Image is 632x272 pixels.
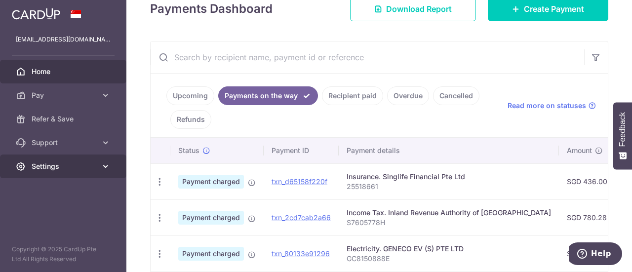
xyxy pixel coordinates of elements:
[264,138,339,163] th: Payment ID
[32,138,97,148] span: Support
[339,138,559,163] th: Payment details
[170,110,211,129] a: Refunds
[508,101,586,111] span: Read more on statuses
[618,112,627,147] span: Feedback
[347,208,551,218] div: Income Tax. Inland Revenue Authority of [GEOGRAPHIC_DATA]
[218,86,318,105] a: Payments on the way
[272,177,327,186] a: txn_d65158f220f
[178,146,199,155] span: Status
[559,235,615,272] td: SGD 201.34
[347,172,551,182] div: Insurance. Singlife Financial Pte Ltd
[166,86,214,105] a: Upcoming
[12,8,60,20] img: CardUp
[178,211,244,225] span: Payment charged
[322,86,383,105] a: Recipient paid
[178,175,244,189] span: Payment charged
[272,249,330,258] a: txn_80133e91296
[569,242,622,267] iframe: Opens a widget where you can find more information
[386,3,452,15] span: Download Report
[613,102,632,169] button: Feedback - Show survey
[32,67,97,77] span: Home
[347,218,551,228] p: S7605778H
[347,244,551,254] div: Electricity. GENECO EV (S) PTE LTD
[559,163,615,199] td: SGD 436.00
[508,101,596,111] a: Read more on statuses
[347,182,551,192] p: 25518661
[567,146,592,155] span: Amount
[433,86,479,105] a: Cancelled
[387,86,429,105] a: Overdue
[524,3,584,15] span: Create Payment
[16,35,111,44] p: [EMAIL_ADDRESS][DOMAIN_NAME]
[32,90,97,100] span: Pay
[151,41,584,73] input: Search by recipient name, payment id or reference
[559,199,615,235] td: SGD 780.28
[272,213,331,222] a: txn_2cd7cab2a66
[178,247,244,261] span: Payment charged
[32,114,97,124] span: Refer & Save
[347,254,551,264] p: GC8150888E
[32,161,97,171] span: Settings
